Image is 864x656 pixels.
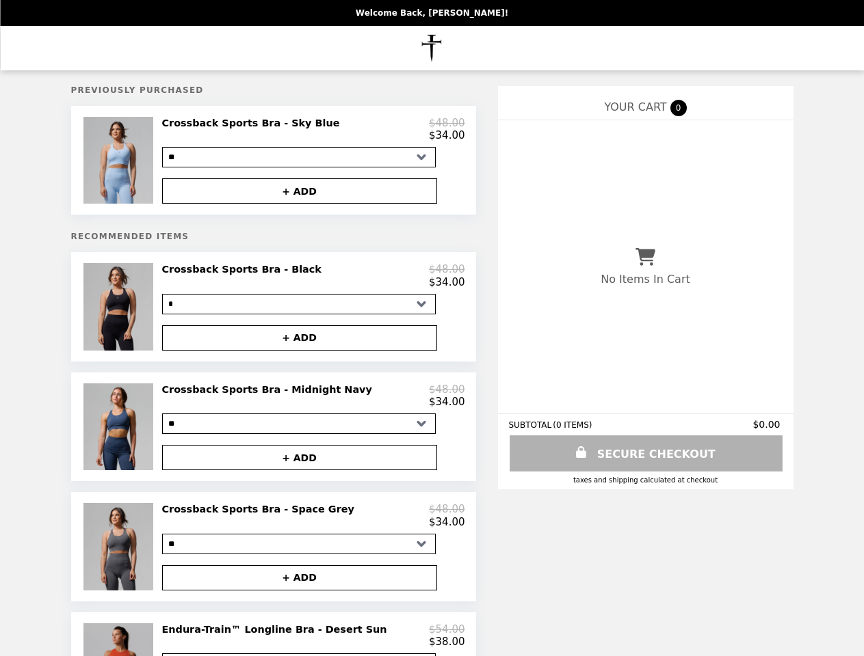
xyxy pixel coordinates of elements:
span: ( 0 ITEMS ) [553,420,592,430]
span: YOUR CART [604,100,666,113]
p: $34.00 [429,129,465,141]
select: Select a product variant [162,534,436,554]
img: Crossback Sports Bra - Midnight Navy [83,383,157,470]
img: Crossback Sports Bra - Space Grey [83,503,157,590]
img: Brand Logo [397,34,467,62]
p: $48.00 [429,503,465,515]
p: $38.00 [429,635,465,648]
h2: Endura-Train™ Longline Bra - Desert Sun [162,623,393,635]
select: Select a product variant [162,294,436,314]
p: $54.00 [429,623,465,635]
h2: Crossback Sports Bra - Space Grey [162,503,360,515]
p: $34.00 [429,516,465,528]
button: + ADD [162,325,437,351]
p: $34.00 [429,396,465,408]
p: $48.00 [429,263,465,275]
button: + ADD [162,445,437,470]
h2: Crossback Sports Bra - Black [162,263,327,275]
button: + ADD [162,565,437,590]
h5: Recommended Items [71,232,476,241]
span: SUBTOTAL [509,420,553,430]
select: Select a product variant [162,413,436,434]
span: $0.00 [752,419,782,430]
div: Taxes and Shipping calculated at checkout [509,476,783,484]
h5: Previously Purchased [71,85,476,95]
p: $48.00 [429,383,465,396]
p: $48.00 [429,117,465,129]
button: + ADD [162,178,437,204]
p: No Items In Cart [601,273,690,286]
h2: Crossback Sports Bra - Sky Blue [162,117,345,129]
span: 0 [670,100,687,116]
img: Crossback Sports Bra - Sky Blue [83,117,157,204]
h2: Crossback Sports Bra - Midnight Navy [162,383,378,396]
p: $34.00 [429,276,465,288]
select: Select a product variant [162,147,436,167]
img: Crossback Sports Bra - Black [83,263,157,350]
p: Welcome Back, [PERSON_NAME]! [356,8,508,18]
